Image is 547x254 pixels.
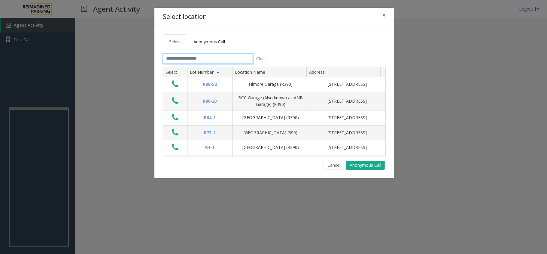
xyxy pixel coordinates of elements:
[191,98,229,104] div: R86-23
[324,161,344,170] button: Cancel
[216,70,220,74] span: Sortable
[235,69,265,75] span: Location Name
[163,67,187,77] th: Select
[236,114,305,121] div: [GEOGRAPHIC_DATA] (R390)
[378,8,390,23] button: Close
[236,81,305,88] div: Filmore Garage (R390)
[253,54,270,64] button: Clear
[193,39,225,45] span: Anonymous Call
[236,129,305,136] div: [GEOGRAPHIC_DATA] (390)
[382,11,386,19] span: ×
[236,144,305,151] div: [GEOGRAPHIC_DATA] (R390)
[313,114,382,121] div: [STREET_ADDRESS]
[313,98,382,104] div: [STREET_ADDRESS]
[191,129,229,136] div: R73-1
[313,144,382,151] div: [STREET_ADDRESS]
[191,114,229,121] div: R84-1
[191,144,229,151] div: R4-1
[346,161,385,170] button: Anonymous Call
[309,69,325,75] span: Address
[313,81,382,88] div: [STREET_ADDRESS]
[163,12,207,22] h4: Select location
[163,67,385,157] div: Data table
[169,39,181,45] span: Select
[163,34,386,49] ul: Tabs
[191,81,229,88] div: R86-52
[190,69,214,75] span: Lot Number
[313,129,382,136] div: [STREET_ADDRESS]
[236,94,305,108] div: BCC Garage (Also known as ANB Garage) (R390)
